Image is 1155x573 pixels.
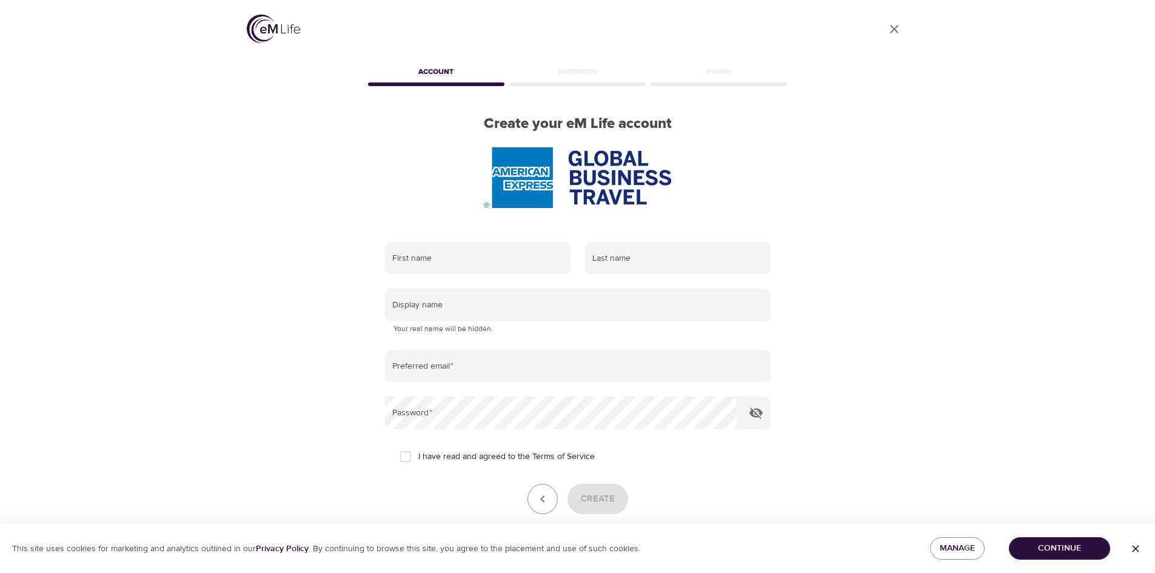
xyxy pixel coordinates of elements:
[418,451,595,463] span: I have read and agreed to the
[366,115,790,133] h2: Create your eM Life account
[532,451,595,463] a: Terms of Service
[484,147,671,208] img: AmEx%20GBT%20logo.png
[930,537,985,560] button: Manage
[247,15,300,43] img: logo
[1019,541,1100,556] span: Continue
[880,15,909,44] a: close
[1009,537,1110,560] button: Continue
[393,323,762,335] p: Your real name will be hidden.
[256,543,309,554] a: Privacy Policy
[940,541,975,556] span: Manage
